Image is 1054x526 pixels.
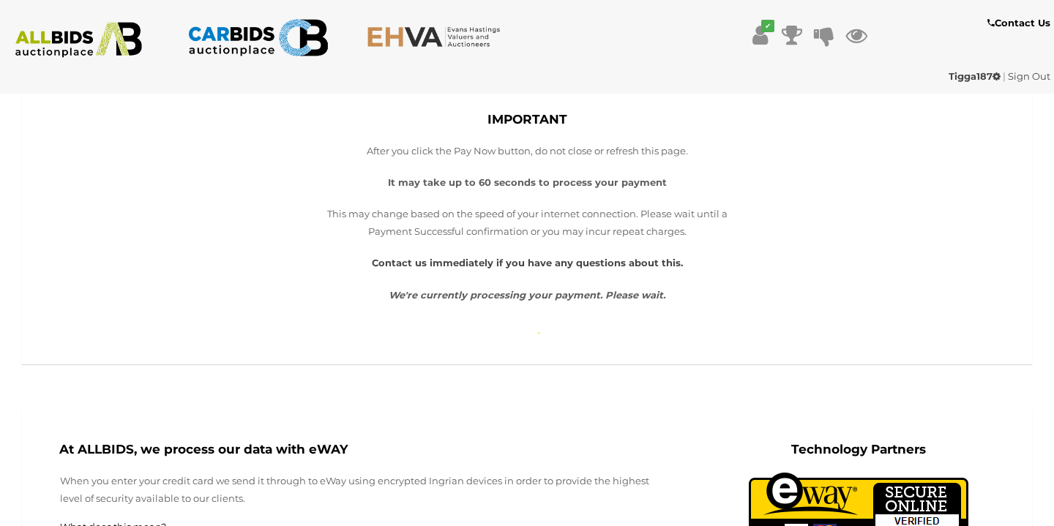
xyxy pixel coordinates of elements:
strong: Tigga187 [949,70,1001,82]
b: Contact Us [987,17,1050,29]
p: This may change based on the speed of your internet connection. Please wait until a Payment Succe... [326,206,728,240]
a: Tigga187 [949,70,1003,82]
img: CARBIDS.com.au [187,15,329,61]
b: At ALLBIDS, we process our data with eWAY [59,442,348,457]
img: ALLBIDS.com.au [8,22,150,58]
a: Contact Us [987,15,1054,31]
a: Sign Out [1008,70,1050,82]
i: ✔ [761,20,774,32]
i: We're currently processing your payment. Please wait. [389,289,665,301]
strong: It may take up to 60 seconds to process your payment [388,176,667,188]
b: IMPORTANT [487,112,567,127]
a: ✔ [749,22,771,48]
a: Contact us immediately if you have any questions about this. [372,257,683,268]
b: Technology Partners [791,442,926,457]
span: | [1003,70,1006,82]
img: EHVA.com.au [367,26,509,48]
p: After you click the Pay Now button, do not close or refresh this page. [326,143,728,159]
p: When you enter your credit card we send it through to eWay using encrypted Ingrian devices in ord... [60,473,662,507]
